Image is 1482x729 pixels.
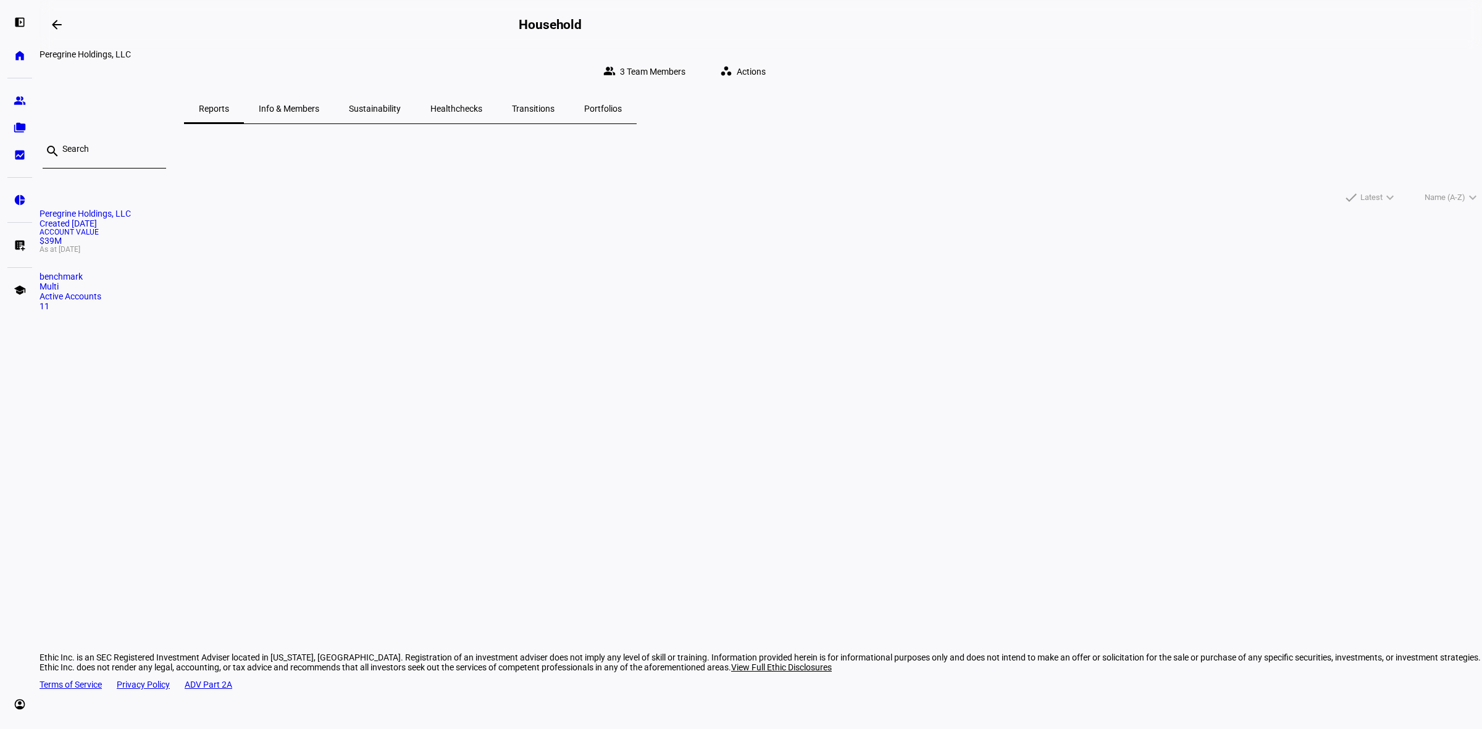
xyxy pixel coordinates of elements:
span: 11 [40,301,49,311]
eth-mat-symbol: home [14,49,26,62]
h2: Household [519,17,582,32]
div: $39M [40,228,1482,253]
span: Actions [737,59,766,84]
eth-quick-actions: Actions [700,59,781,84]
a: ADV Part 2A [185,680,232,689]
span: Multi [40,281,59,291]
a: folder_copy [7,115,32,140]
span: Name (A-Z) [1425,190,1465,205]
div: Ethic Inc. is an SEC Registered Investment Adviser located in [US_STATE], [GEOGRAPHIC_DATA]. Regi... [40,652,1482,672]
span: 3 Team Members [620,59,685,84]
button: 3 Team Members [593,59,700,84]
mat-icon: done [1344,190,1358,205]
a: pie_chart [7,188,32,212]
div: Created [DATE] [40,219,1482,228]
eth-mat-symbol: group [14,94,26,107]
mat-icon: group [603,65,616,77]
span: Healthchecks [430,104,482,113]
span: Account Value [40,228,1482,236]
input: Search [62,144,156,154]
a: Peregrine Holdings, LLCCreated [DATE]Account Value$39MAs at [DATE]benchmarkMultiActive Accounts11 [40,209,1482,311]
mat-icon: workspaces [720,65,732,77]
eth-mat-symbol: left_panel_open [14,16,26,28]
eth-mat-symbol: pie_chart [14,194,26,206]
span: As at [DATE] [40,246,1482,253]
mat-icon: search [45,144,60,159]
button: Actions [710,59,781,84]
eth-mat-symbol: school [14,284,26,296]
a: group [7,88,32,113]
eth-mat-symbol: bid_landscape [14,149,26,161]
div: Peregrine Holdings, LLC [40,49,781,59]
eth-mat-symbol: list_alt_add [14,239,26,251]
span: Latest [1360,190,1383,205]
span: Info & Members [259,104,319,113]
a: Terms of Service [40,680,102,689]
span: Peregrine Holdings, LLC [40,209,131,219]
eth-mat-symbol: folder_copy [14,122,26,134]
mat-icon: arrow_backwards [49,17,64,32]
a: Privacy Policy [117,680,170,689]
span: benchmark [40,272,83,281]
span: Active Accounts [40,291,101,301]
span: Reports [199,104,229,113]
span: Sustainability [349,104,401,113]
a: home [7,43,32,68]
span: Transitions [512,104,555,113]
span: View Full Ethic Disclosures [731,662,832,672]
eth-mat-symbol: account_circle [14,698,26,710]
span: Portfolios [584,104,622,113]
a: bid_landscape [7,143,32,167]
